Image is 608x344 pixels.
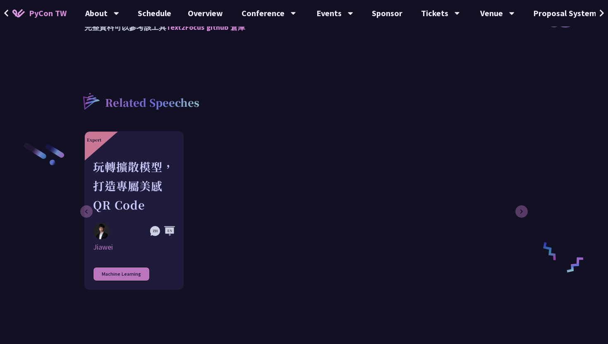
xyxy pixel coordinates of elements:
div: 玩轉擴散模型，打造專屬美感 QR Code [93,157,175,214]
div: Expert [87,137,101,143]
a: Expert 玩轉擴散模型，打造專屬美感 QR Code Jiawei Jiawei Machine Learning [84,131,184,290]
span: PyCon TW [29,7,67,19]
p: Related Speeches [105,95,199,112]
div: Jiawei [93,242,175,252]
img: Jiawei [93,223,110,240]
img: Home icon of PyCon TW 2025 [12,9,25,17]
a: Text2Focus github 倉庫 [166,22,245,32]
h2: 完整資料可以參考該工具 [84,21,524,33]
img: r3.8d01567.svg [71,81,111,121]
div: Machine Learning [93,267,150,281]
a: PyCon TW [4,3,75,24]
